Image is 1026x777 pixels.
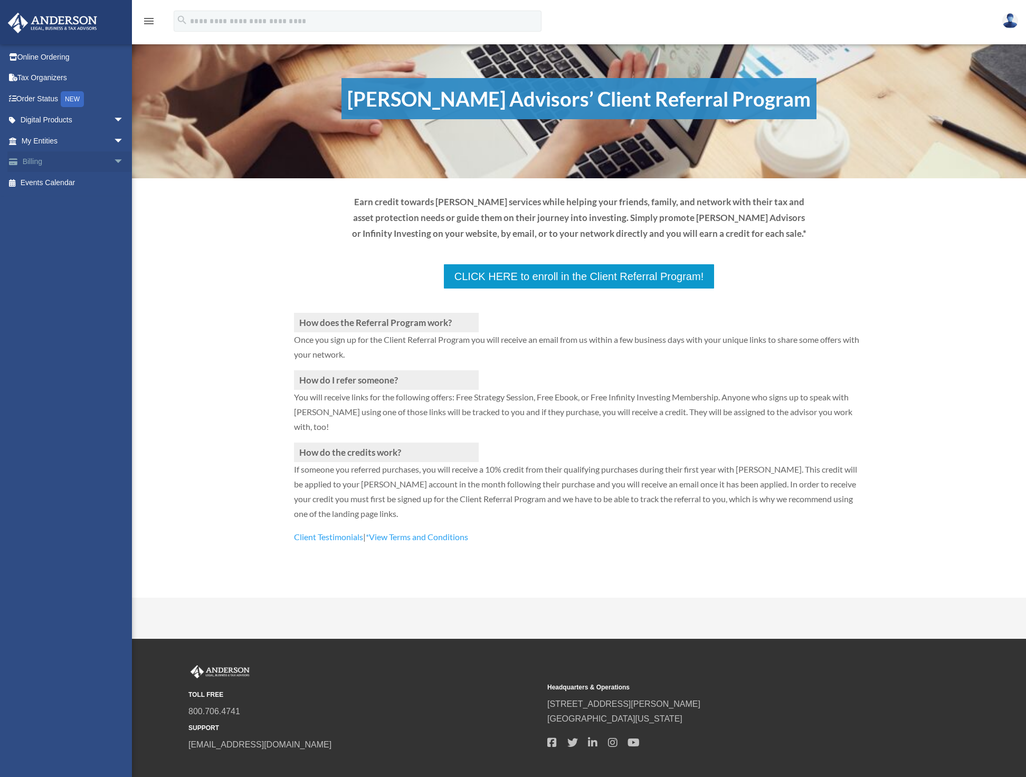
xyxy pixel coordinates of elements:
p: | [294,530,864,544]
p: Earn credit towards [PERSON_NAME] services while helping your friends, family, and network with t... [351,194,807,241]
a: Tax Organizers [7,68,140,89]
span: arrow_drop_down [113,110,135,131]
a: [GEOGRAPHIC_DATA][US_STATE] [547,714,682,723]
img: Anderson Advisors Platinum Portal [5,13,100,33]
a: Client Testimonials [294,532,363,547]
small: TOLL FREE [188,689,540,701]
small: Headquarters & Operations [547,682,899,693]
a: Billingarrow_drop_down [7,151,140,172]
img: User Pic [1002,13,1018,28]
a: menu [142,18,155,27]
div: NEW [61,91,84,107]
a: 800.706.4741 [188,707,240,716]
small: SUPPORT [188,723,540,734]
a: CLICK HERE to enroll in the Client Referral Program! [443,263,715,290]
h1: [PERSON_NAME] Advisors’ Client Referral Program [341,78,816,119]
a: Online Ordering [7,46,140,68]
a: Order StatusNEW [7,88,140,110]
p: If someone you referred purchases, you will receive a 10% credit from their qualifying purchases ... [294,462,864,530]
h3: How do I refer someone? [294,370,479,390]
a: *View Terms and Conditions [366,532,468,547]
span: arrow_drop_down [113,130,135,152]
i: menu [142,15,155,27]
span: arrow_drop_down [113,151,135,173]
a: Digital Productsarrow_drop_down [7,110,140,131]
p: You will receive links for the following offers: Free Strategy Session, Free Ebook, or Free Infin... [294,390,864,443]
i: search [176,14,188,26]
h3: How do the credits work? [294,443,479,462]
a: [EMAIL_ADDRESS][DOMAIN_NAME] [188,740,331,749]
a: [STREET_ADDRESS][PERSON_NAME] [547,699,700,708]
img: Anderson Advisors Platinum Portal [188,665,252,679]
p: Once you sign up for the Client Referral Program you will receive an email from us within a few b... [294,332,864,370]
a: My Entitiesarrow_drop_down [7,130,140,151]
a: Events Calendar [7,172,140,193]
h3: How does the Referral Program work? [294,313,479,332]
